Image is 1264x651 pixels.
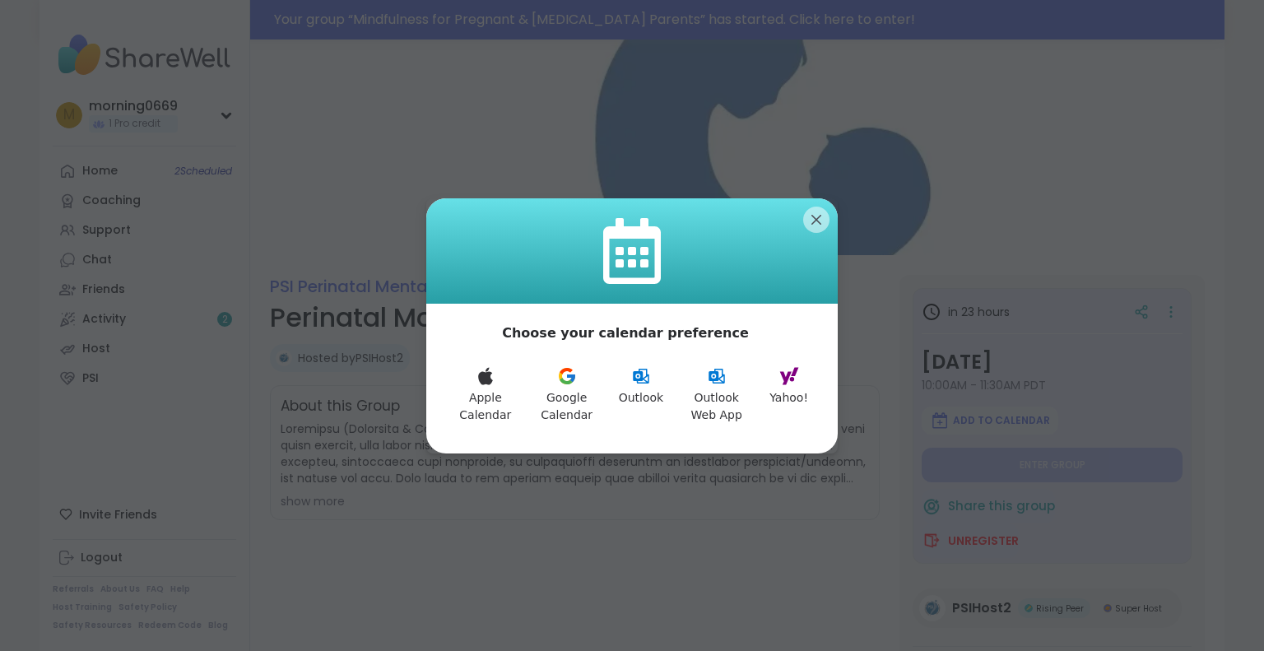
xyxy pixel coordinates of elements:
button: Outlook [609,356,674,434]
button: Apple Calendar [446,356,525,434]
button: Outlook Web App [673,356,760,434]
button: Google Calendar [525,356,609,434]
p: Choose your calendar preference [502,323,749,343]
button: Yahoo! [760,356,818,434]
